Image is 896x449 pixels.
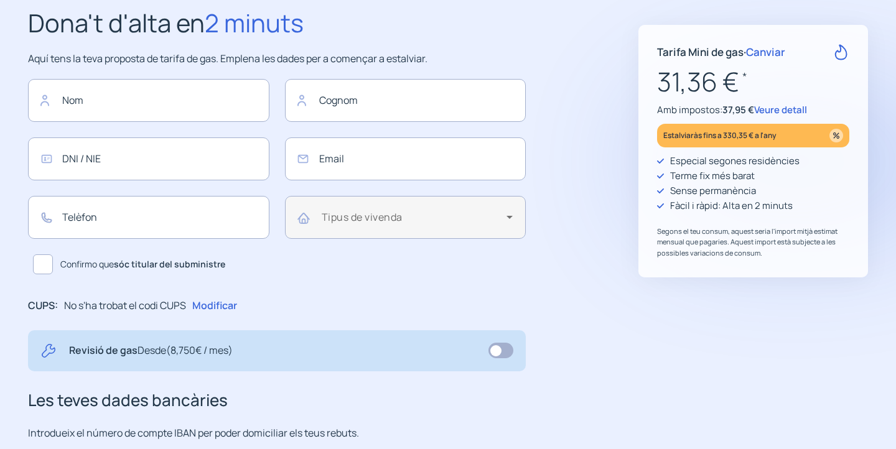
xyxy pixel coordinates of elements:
[657,103,849,118] p: Amb impostos:
[670,154,800,169] p: Especial segones residències
[64,298,186,314] p: No s'ha trobat el codi CUPS
[670,169,755,183] p: Terme fix més barat
[657,44,785,60] p: Tarifa Mini de gas ·
[28,51,526,67] p: Aquí tens la teva proposta de tarifa de gas. Emplena les dades per a començar a estalviar.
[746,45,785,59] span: Canviar
[28,3,526,43] h2: Dona't d'alta en
[192,298,237,314] p: Modificar
[754,103,807,116] span: Veure detall
[60,257,225,271] span: Confirmo que
[663,128,777,142] p: Estalviaràs fins a 330,35 € a l'any
[28,425,526,442] p: Introdueix el número de compte IBAN per poder domiciliar els teus rebuts.
[670,183,756,198] p: Sense permanència
[69,343,233,359] p: Revisió de gas
[670,198,793,213] p: Fàcil i ràpid: Alta en 2 minuts
[722,103,754,116] span: 37,95 €
[28,298,58,314] p: CUPS:
[114,258,225,270] b: sóc titular del subministre
[40,343,57,359] img: tool.svg
[829,129,843,142] img: percentage_icon.svg
[657,226,849,259] p: Segons el teu consum, aquest seria l'import mitjà estimat mensual que pagaries. Aquest import est...
[833,44,849,60] img: rate-G.svg
[322,210,403,224] mat-label: Tipus de vivenda
[138,343,233,357] span: Desde (8,750€ / mes)
[657,61,849,103] p: 31,36 €
[28,387,526,414] h3: Les teves dades bancàries
[205,6,304,40] span: 2 minuts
